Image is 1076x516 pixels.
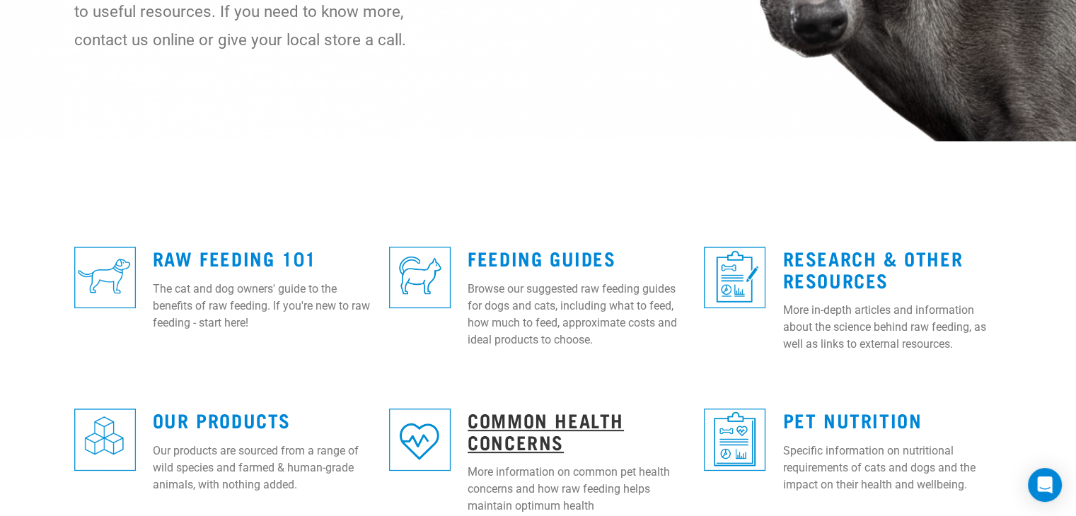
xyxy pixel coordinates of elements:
a: Raw Feeding 101 [153,252,317,263]
a: Our Products [153,414,291,425]
a: Research & Other Resources [782,252,963,285]
p: More information on common pet health concerns and how raw feeding helps maintain optimum health [468,464,687,515]
a: Feeding Guides [468,252,615,263]
img: re-icons-heart-sq-blue.png [389,409,451,470]
img: re-icons-cubes2-sq-blue.png [74,409,136,470]
a: Common Health Concerns [468,414,624,447]
img: re-icons-healthcheck1-sq-blue.png [704,247,765,308]
p: The cat and dog owners' guide to the benefits of raw feeding. If you're new to raw feeding - star... [153,281,372,332]
img: re-icons-dog3-sq-blue.png [74,247,136,308]
p: Specific information on nutritional requirements of cats and dogs and the impact on their health ... [782,442,1002,493]
a: Pet Nutrition [782,414,922,425]
img: re-icons-cat2-sq-blue.png [389,247,451,308]
img: re-icons-healthcheck3-sq-blue.png [704,409,765,470]
p: More in-depth articles and information about the science behind raw feeding, as well as links to ... [782,302,1002,353]
p: Our products are sourced from a range of wild species and farmed & human-grade animals, with noth... [153,442,372,493]
div: Open Intercom Messenger [1028,468,1062,502]
p: Browse our suggested raw feeding guides for dogs and cats, including what to feed, how much to fe... [468,281,687,348]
